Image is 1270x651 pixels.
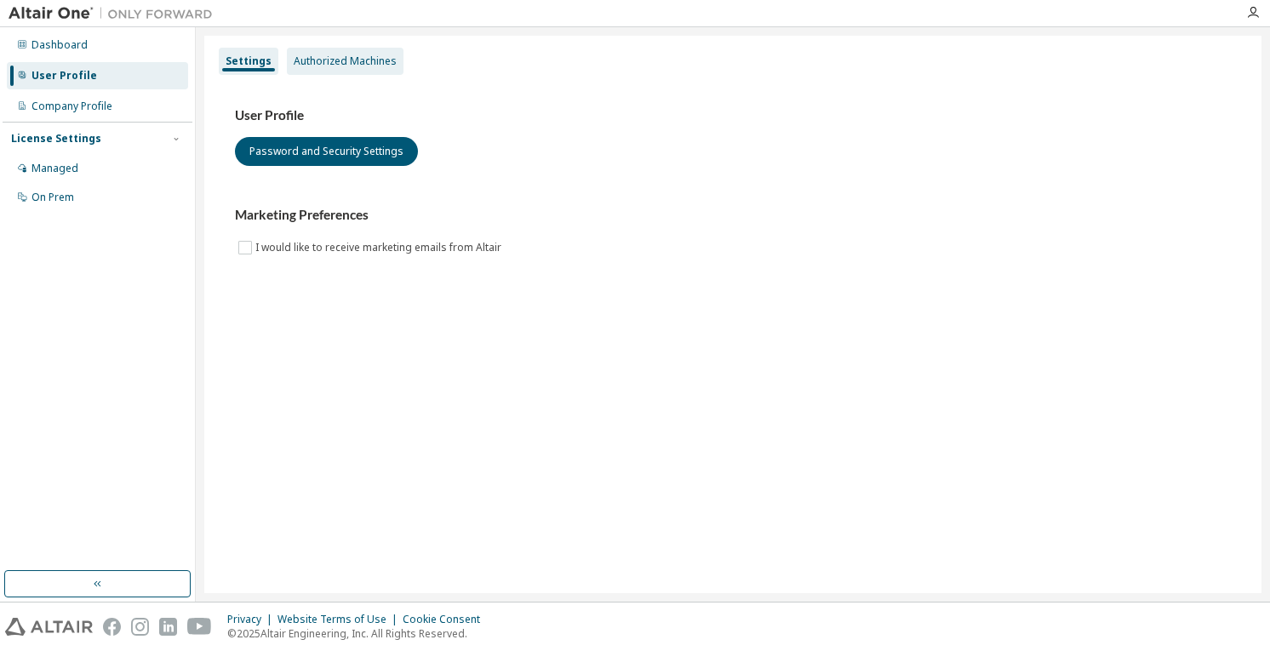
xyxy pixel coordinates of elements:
[31,162,78,175] div: Managed
[159,618,177,636] img: linkedin.svg
[227,626,490,641] p: © 2025 Altair Engineering, Inc. All Rights Reserved.
[11,132,101,146] div: License Settings
[31,100,112,113] div: Company Profile
[226,54,272,68] div: Settings
[235,207,1231,224] h3: Marketing Preferences
[31,38,88,52] div: Dashboard
[235,137,418,166] button: Password and Security Settings
[227,613,277,626] div: Privacy
[187,618,212,636] img: youtube.svg
[103,618,121,636] img: facebook.svg
[31,191,74,204] div: On Prem
[294,54,397,68] div: Authorized Machines
[235,107,1231,124] h3: User Profile
[255,237,505,258] label: I would like to receive marketing emails from Altair
[31,69,97,83] div: User Profile
[403,613,490,626] div: Cookie Consent
[5,618,93,636] img: altair_logo.svg
[9,5,221,22] img: Altair One
[131,618,149,636] img: instagram.svg
[277,613,403,626] div: Website Terms of Use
